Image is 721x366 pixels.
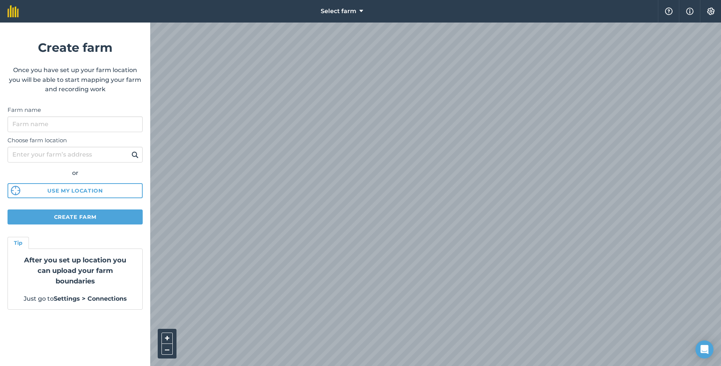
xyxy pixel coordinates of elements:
strong: Settings > Connections [54,295,127,302]
div: Open Intercom Messenger [695,340,713,358]
button: – [161,344,173,355]
img: fieldmargin Logo [8,5,19,17]
img: A question mark icon [664,8,673,15]
button: Use my location [8,183,143,198]
div: or [8,168,143,178]
button: Create farm [8,209,143,224]
input: Enter your farm’s address [8,147,143,163]
h4: Tip [14,239,23,247]
strong: After you set up location you can upload your farm boundaries [24,256,126,285]
button: + [161,333,173,344]
h1: Create farm [8,38,143,57]
p: Once you have set up your farm location you will be able to start mapping your farm and recording... [8,65,143,94]
span: Select farm [321,7,356,16]
label: Farm name [8,105,143,114]
img: svg+xml;base64,PHN2ZyB4bWxucz0iaHR0cDovL3d3dy53My5vcmcvMjAwMC9zdmciIHdpZHRoPSIxNyIgaGVpZ2h0PSIxNy... [686,7,694,16]
p: Just go to [17,294,133,304]
img: svg%3e [11,186,20,195]
img: svg+xml;base64,PHN2ZyB4bWxucz0iaHR0cDovL3d3dy53My5vcmcvMjAwMC9zdmciIHdpZHRoPSIxOSIgaGVpZ2h0PSIyNC... [131,150,139,159]
input: Farm name [8,116,143,132]
label: Choose farm location [8,136,143,145]
img: A cog icon [706,8,715,15]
